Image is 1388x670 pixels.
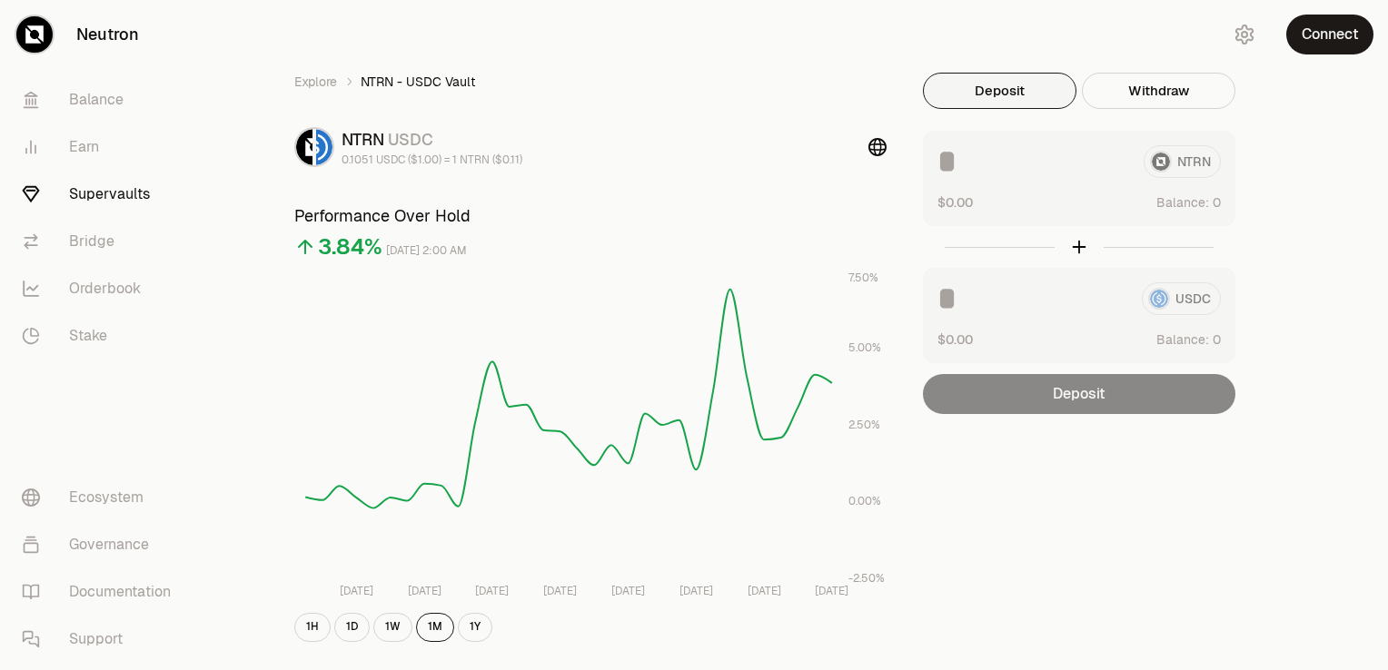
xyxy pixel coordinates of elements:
tspan: 5.00% [848,340,881,355]
a: Earn [7,123,196,171]
tspan: [DATE] [748,584,781,598]
tspan: [DATE] [679,584,713,598]
a: Balance [7,76,196,123]
tspan: 7.50% [848,271,878,285]
button: 1D [334,613,370,642]
tspan: 2.50% [848,418,880,432]
tspan: [DATE] [611,584,645,598]
button: 1Y [458,613,492,642]
nav: breadcrumb [294,73,887,91]
div: 3.84% [318,232,382,261]
tspan: 0.00% [848,494,881,508]
span: NTRN - USDC Vault [361,73,475,91]
a: Bridge [7,218,196,265]
button: Connect [1286,15,1373,54]
button: 1H [294,613,331,642]
tspan: [DATE] [408,584,441,598]
img: USDC Logo [316,129,332,165]
button: Withdraw [1082,73,1235,109]
tspan: -2.50% [848,571,885,586]
a: Stake [7,312,196,360]
tspan: [DATE] [815,584,848,598]
a: Documentation [7,568,196,616]
button: $0.00 [937,330,973,349]
a: Support [7,616,196,663]
span: USDC [388,129,433,150]
tspan: [DATE] [543,584,577,598]
tspan: [DATE] [340,584,373,598]
a: Explore [294,73,337,91]
button: 1W [373,613,412,642]
a: Orderbook [7,265,196,312]
div: 0.1051 USDC ($1.00) = 1 NTRN ($0.11) [342,153,522,167]
div: NTRN [342,127,522,153]
img: NTRN Logo [296,129,312,165]
span: Balance: [1156,193,1209,212]
a: Governance [7,521,196,568]
h3: Performance Over Hold [294,203,887,229]
a: Ecosystem [7,474,196,521]
tspan: [DATE] [475,584,509,598]
span: Balance: [1156,330,1209,349]
button: Deposit [923,73,1076,109]
button: 1M [416,613,454,642]
div: [DATE] 2:00 AM [386,241,467,261]
a: Supervaults [7,171,196,218]
button: $0.00 [937,192,973,212]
